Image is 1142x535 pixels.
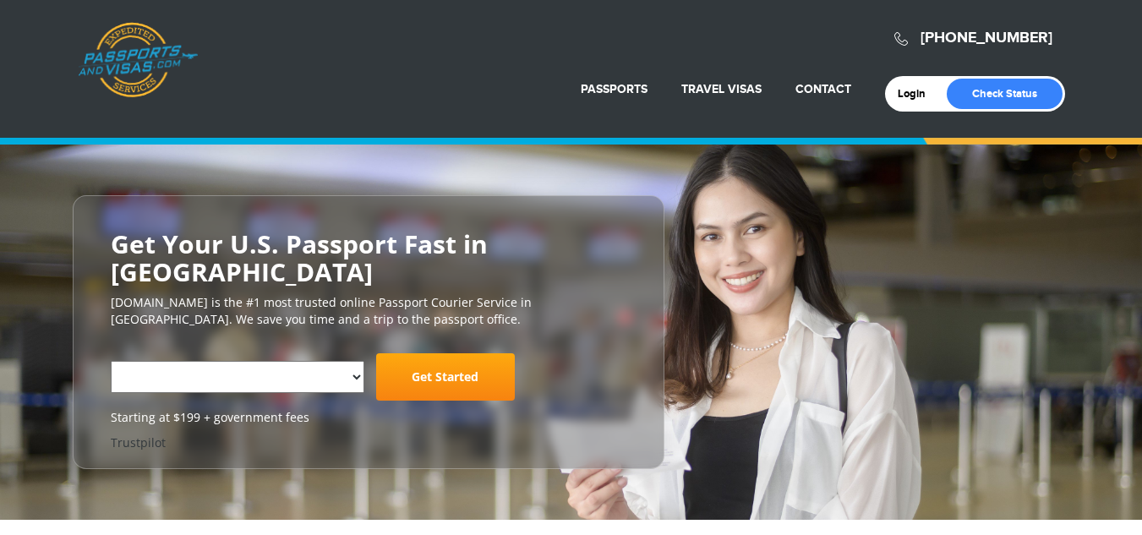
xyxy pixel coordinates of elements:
p: [DOMAIN_NAME] is the #1 most trusted online Passport Courier Service in [GEOGRAPHIC_DATA]. We sav... [111,294,626,328]
a: Contact [795,82,851,96]
a: Passports [581,82,647,96]
a: Trustpilot [111,434,166,450]
a: Travel Visas [681,82,762,96]
h2: Get Your U.S. Passport Fast in [GEOGRAPHIC_DATA] [111,230,626,286]
a: Passports & [DOMAIN_NAME] [78,22,198,98]
a: [PHONE_NUMBER] [921,29,1052,47]
span: Starting at $199 + government fees [111,409,626,426]
a: Get Started [376,353,515,401]
a: Check Status [947,79,1063,109]
a: Login [898,87,937,101]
